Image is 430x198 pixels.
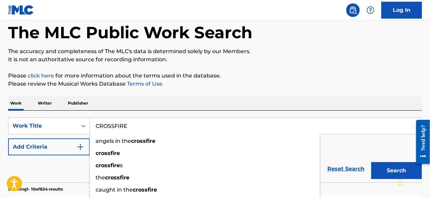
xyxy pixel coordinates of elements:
button: Search [371,162,422,179]
span: s [120,162,123,169]
strong: crossfire [133,186,157,193]
p: Work [8,96,24,110]
p: Publisher [66,96,90,110]
p: Please for more information about the terms used in the database. [8,72,422,80]
iframe: Resource Center [411,115,430,169]
div: Drag [398,172,402,193]
div: Work Title [12,122,73,130]
h1: The MLC Public Work Search [8,22,252,43]
p: Please review the Musical Works Database [8,80,422,88]
strong: crossfire [96,162,120,169]
img: help [366,6,375,14]
img: 9d2ae6d4665cec9f34b9.svg [76,143,84,151]
p: It is not an authoritative source for recording information. [8,56,422,64]
a: click here [28,72,54,79]
span: angels in the [96,138,131,144]
button: Add Criteria [8,138,90,155]
span: the [96,174,105,181]
a: Reset Search [324,161,368,176]
iframe: Chat Widget [396,166,430,198]
p: Writer [36,96,54,110]
a: Log In [381,2,422,19]
strong: crossfire [131,138,155,144]
form: Search Form [8,117,422,182]
img: search [349,6,357,14]
strong: crossfire [105,174,129,181]
a: Terms of Use [126,81,162,87]
p: Showing 1 - 10 of 824 results [8,186,63,192]
div: Help [364,3,377,17]
p: The accuracy and completeness of The MLC's data is determined solely by our Members. [8,47,422,56]
span: caught in the [96,186,133,193]
img: MLC Logo [8,5,34,15]
a: Public Search [346,3,360,17]
strong: crossfire [96,150,120,156]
